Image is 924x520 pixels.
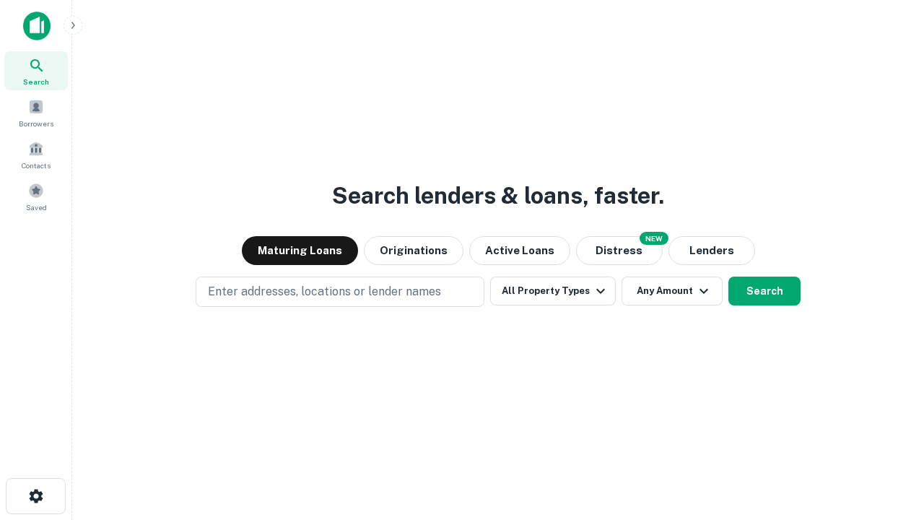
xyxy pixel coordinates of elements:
[23,76,49,87] span: Search
[4,177,68,216] a: Saved
[469,236,570,265] button: Active Loans
[19,118,53,129] span: Borrowers
[728,277,801,305] button: Search
[490,277,616,305] button: All Property Types
[622,277,723,305] button: Any Amount
[576,236,663,265] button: Search distressed loans with lien and other non-mortgage details.
[4,135,68,174] a: Contacts
[4,51,68,90] a: Search
[4,93,68,132] a: Borrowers
[852,404,924,474] iframe: Chat Widget
[668,236,755,265] button: Lenders
[22,160,51,171] span: Contacts
[364,236,463,265] button: Originations
[208,283,441,300] p: Enter addresses, locations or lender names
[332,178,664,213] h3: Search lenders & loans, faster.
[640,232,668,245] div: NEW
[196,277,484,307] button: Enter addresses, locations or lender names
[23,12,51,40] img: capitalize-icon.png
[242,236,358,265] button: Maturing Loans
[26,201,47,213] span: Saved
